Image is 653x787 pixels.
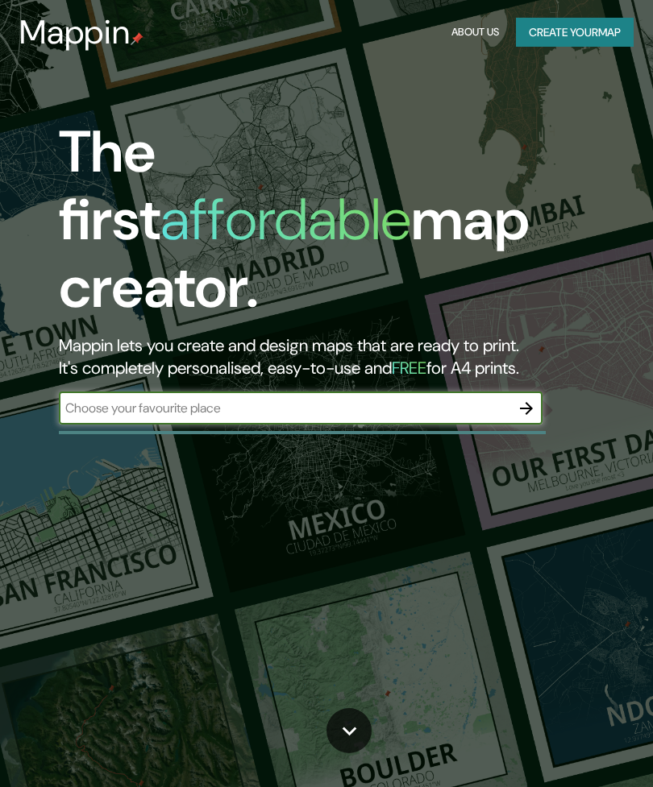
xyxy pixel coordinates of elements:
h2: Mappin lets you create and design maps that are ready to print. It's completely personalised, eas... [59,334,581,379]
button: Create yourmap [516,18,634,48]
h3: Mappin [19,13,131,52]
img: mappin-pin [131,32,143,45]
h1: The first map creator. [59,118,581,334]
input: Choose your favourite place [59,399,510,417]
h1: affordable [160,182,411,257]
button: About Us [447,18,503,48]
h5: FREE [392,357,426,379]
